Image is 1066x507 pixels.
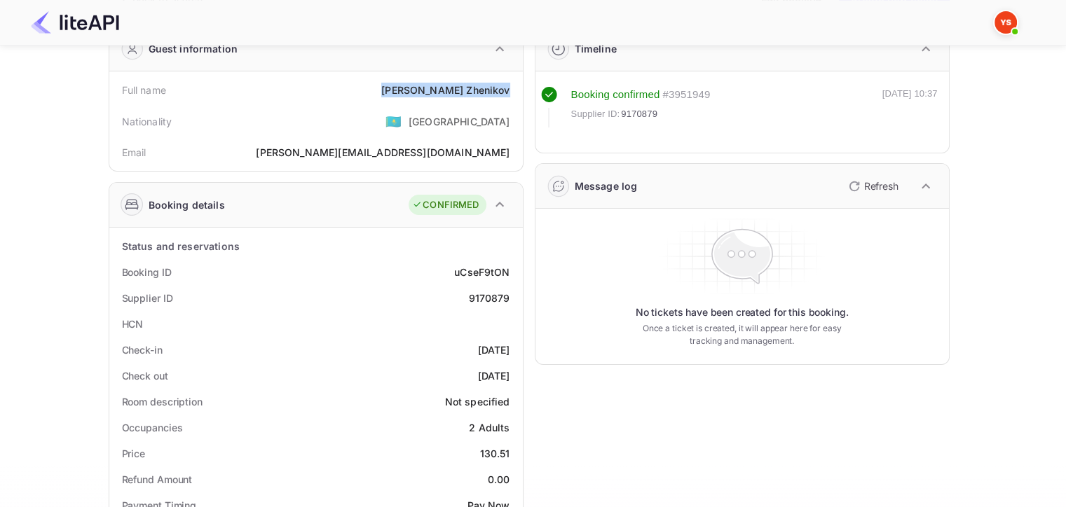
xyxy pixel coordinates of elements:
[385,109,402,134] span: United States
[882,87,938,127] div: [DATE] 10:37
[122,420,183,435] div: Occupancies
[122,239,240,253] div: Status and reservations
[575,179,638,193] div: Message log
[122,291,173,305] div: Supplier ID
[571,87,660,103] div: Booking confirmed
[122,265,172,279] div: Booking ID
[256,145,510,160] div: [PERSON_NAME][EMAIL_ADDRESS][DOMAIN_NAME]
[488,472,510,487] div: 0.00
[122,145,146,160] div: Email
[149,197,225,212] div: Booking details
[478,368,510,383] div: [DATE]
[478,342,510,357] div: [DATE]
[480,446,510,461] div: 130.51
[864,179,898,193] p: Refresh
[122,342,163,357] div: Check-in
[662,87,710,103] div: # 3951949
[621,107,657,121] span: 9170879
[468,291,510,305] div: 9170879
[575,41,617,56] div: Timeline
[122,394,203,409] div: Room description
[454,265,510,279] div: uCseF9tON
[122,83,166,97] div: Full name
[840,175,904,197] button: Refresh
[122,368,168,383] div: Check out
[122,472,193,487] div: Refund Amount
[571,107,620,121] span: Supplier ID:
[445,394,510,409] div: Not specified
[636,305,849,319] p: No tickets have been created for this booking.
[631,322,853,347] p: Once a ticket is created, it will appear here for easy tracking and management.
[122,317,144,331] div: HCN
[149,41,238,56] div: Guest information
[412,198,479,212] div: CONFIRMED
[381,83,510,97] div: [PERSON_NAME] Zhenikov
[409,114,510,129] div: [GEOGRAPHIC_DATA]
[122,446,146,461] div: Price
[122,114,172,129] div: Nationality
[995,11,1017,34] img: Yandex Support
[31,11,119,34] img: LiteAPI Logo
[469,420,510,435] div: 2 Adults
